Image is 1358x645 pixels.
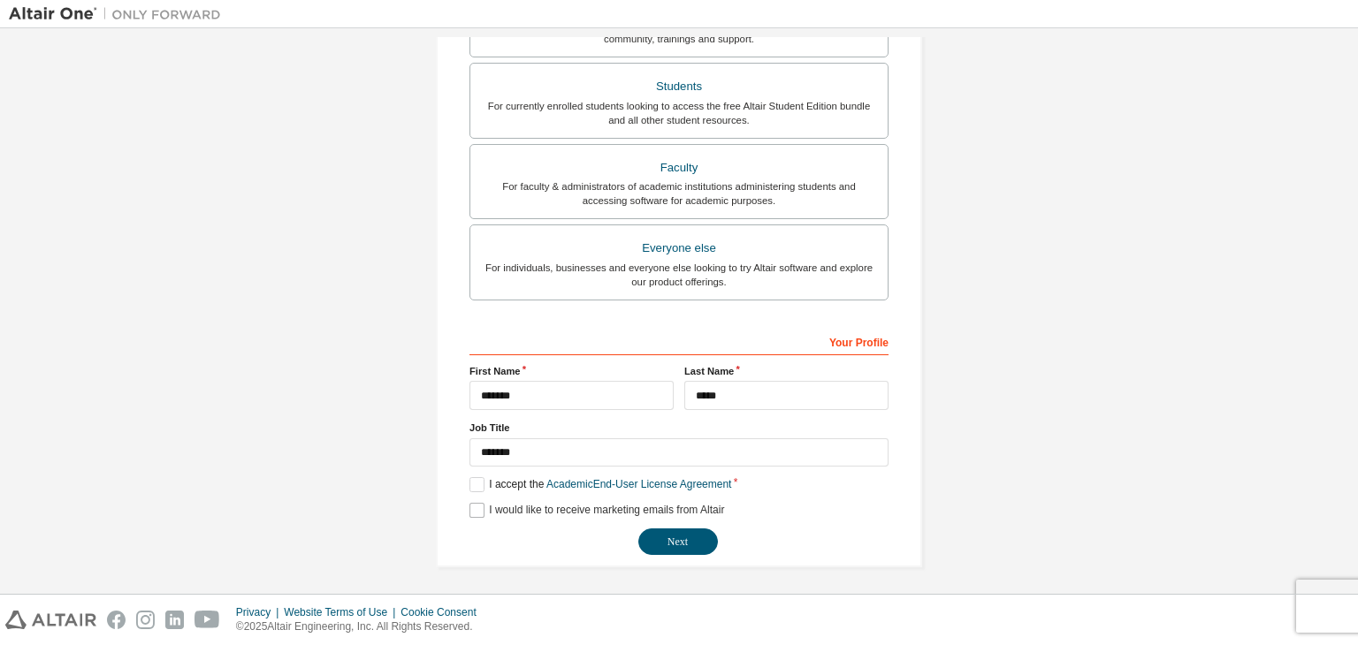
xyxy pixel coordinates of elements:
[481,99,877,127] div: For currently enrolled students looking to access the free Altair Student Edition bundle and all ...
[284,605,401,619] div: Website Terms of Use
[401,605,486,619] div: Cookie Consent
[107,611,126,629] img: facebook.svg
[481,236,877,261] div: Everyone else
[165,611,184,629] img: linkedin.svg
[684,364,889,378] label: Last Name
[195,611,220,629] img: youtube.svg
[481,179,877,208] div: For faculty & administrators of academic institutions administering students and accessing softwa...
[469,503,724,518] label: I would like to receive marketing emails from Altair
[469,421,889,435] label: Job Title
[481,74,877,99] div: Students
[5,611,96,629] img: altair_logo.svg
[236,605,284,619] div: Privacy
[481,156,877,180] div: Faculty
[546,478,731,490] a: Academic End-User License Agreement
[638,528,718,555] button: Next
[469,327,889,355] div: Your Profile
[481,261,877,289] div: For individuals, businesses and everyone else looking to try Altair software and explore our prod...
[236,619,487,634] p: © 2025 Altair Engineering, Inc. All Rights Reserved.
[9,5,230,23] img: Altair One
[469,364,674,378] label: First Name
[469,477,731,492] label: I accept the
[136,611,155,629] img: instagram.svg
